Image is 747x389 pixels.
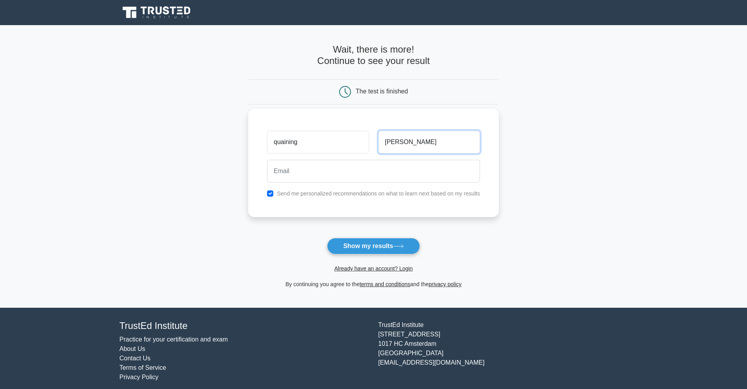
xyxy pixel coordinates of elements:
[360,281,410,287] a: terms and conditions
[120,374,159,380] a: Privacy Policy
[244,279,503,289] div: By continuing you agree to the and the
[120,345,145,352] a: About Us
[248,44,499,67] h4: Wait, there is more! Continue to see your result
[334,265,413,272] a: Already have an account? Login
[267,131,369,153] input: First name
[374,320,632,382] div: TrustEd Institute [STREET_ADDRESS] 1017 HC Amsterdam [GEOGRAPHIC_DATA] [EMAIL_ADDRESS][DOMAIN_NAME]
[327,238,420,254] button: Show my results
[120,364,166,371] a: Terms of Service
[120,320,369,332] h4: TrustEd Institute
[429,281,462,287] a: privacy policy
[277,190,480,197] label: Send me personalized recommendations on what to learn next based on my results
[378,131,480,153] input: Last name
[267,160,480,183] input: Email
[120,355,151,362] a: Contact Us
[356,88,408,95] div: The test is finished
[120,336,228,343] a: Practice for your certification and exam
